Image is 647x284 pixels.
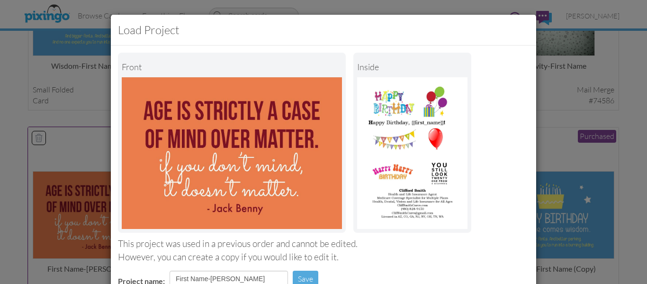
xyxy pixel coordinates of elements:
[118,238,529,250] div: This project was used in a previous order and cannot be edited.
[122,56,342,77] div: Front
[118,22,529,38] h3: Load Project
[118,251,529,264] div: However, you can create a copy if you would like to edit it.
[357,56,467,77] div: inside
[122,77,342,229] img: Landscape Image
[357,77,467,229] img: Portrait Image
